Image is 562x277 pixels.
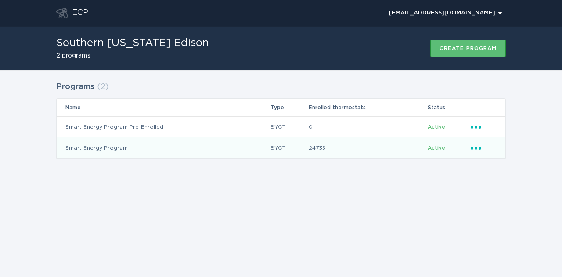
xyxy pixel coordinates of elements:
[471,122,497,132] div: Popover menu
[308,137,427,158] td: 24735
[308,116,427,137] td: 0
[57,99,270,116] th: Name
[57,137,270,158] td: Smart Energy Program
[428,145,445,151] span: Active
[440,46,497,51] div: Create program
[308,99,427,116] th: Enrolled thermostats
[385,7,506,20] div: Popover menu
[385,7,506,20] button: Open user account details
[56,38,209,48] h1: Southern [US_STATE] Edison
[97,83,108,91] span: ( 2 )
[427,99,470,116] th: Status
[57,116,505,137] tr: 6de610b9a2fd41948d09d44bb2176dde
[389,11,502,16] div: [EMAIL_ADDRESS][DOMAIN_NAME]
[430,40,506,57] button: Create program
[56,79,94,95] h2: Programs
[57,99,505,116] tr: Table Headers
[57,137,505,158] tr: 80cfb1d7bced4b899487a4b308054481
[270,99,308,116] th: Type
[56,8,68,18] button: Go to dashboard
[471,143,497,153] div: Popover menu
[56,53,209,59] h2: 2 programs
[428,124,445,130] span: Active
[57,116,270,137] td: Smart Energy Program Pre-Enrolled
[270,137,308,158] td: BYOT
[72,8,88,18] div: ECP
[270,116,308,137] td: BYOT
